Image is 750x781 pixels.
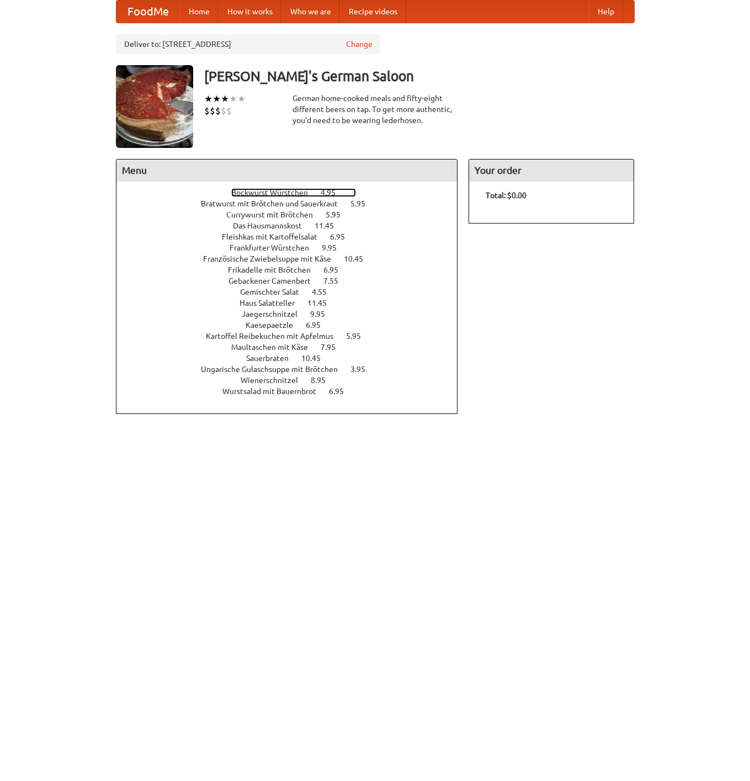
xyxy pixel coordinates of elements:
a: Kartoffel Reibekuchen mit Apfelmus 5.95 [206,332,381,341]
h4: Menu [116,160,458,182]
a: Maultaschen mit Käse 7.95 [231,343,356,352]
span: Currywurst mit Brötchen [226,210,324,219]
a: Gebackener Camenbert 7.55 [228,277,359,285]
span: Gemischter Salat [240,288,310,296]
a: Sauerbraten 10.45 [246,354,341,363]
a: Frikadelle mit Brötchen 6.95 [228,265,359,274]
a: Bratwurst mit Brötchen und Sauerkraut 5.95 [201,199,386,208]
div: German home-cooked meals and fifty-eight different beers on tap. To get more authentic, you'd nee... [292,93,458,126]
a: Kaesepaetzle 6.95 [246,321,341,330]
a: How it works [219,1,281,23]
span: 5.95 [346,332,372,341]
span: 6.95 [323,265,349,274]
a: Frankfurter Würstchen 9.95 [230,243,357,252]
span: Frikadelle mit Brötchen [228,265,322,274]
a: Wienerschnitzel 8.95 [241,376,346,385]
li: ★ [212,93,221,105]
span: 9.95 [310,310,336,318]
span: 8.95 [311,376,337,385]
span: Kaesepaetzle [246,321,304,330]
a: Gemischter Salat 4.55 [240,288,347,296]
span: Kartoffel Reibekuchen mit Apfelmus [206,332,344,341]
span: Wurstsalad mit Bauernbrot [222,387,327,396]
li: ★ [237,93,246,105]
li: ★ [221,93,229,105]
span: Frankfurter Würstchen [230,243,320,252]
span: Bratwurst mit Brötchen und Sauerkraut [201,199,349,208]
a: Wurstsalad mit Bauernbrot 6.95 [222,387,364,396]
a: Help [589,1,623,23]
a: Jaegerschnitzel 9.95 [242,310,345,318]
a: Recipe videos [340,1,406,23]
span: 3.95 [350,365,376,374]
span: 6.95 [330,232,356,241]
span: 11.45 [315,221,345,230]
span: Fleishkas mit Kartoffelsalat [222,232,328,241]
a: Fleishkas mit Kartoffelsalat 6.95 [222,232,365,241]
span: 4.95 [321,188,347,197]
span: Bockwurst Würstchen [231,188,319,197]
span: 11.45 [307,299,338,307]
li: $ [226,105,232,117]
a: FoodMe [116,1,180,23]
a: Haus Salatteller 11.45 [240,299,347,307]
span: Maultaschen mit Käse [231,343,319,352]
li: ★ [229,93,237,105]
span: 10.45 [301,354,332,363]
span: 6.95 [329,387,355,396]
span: 7.55 [323,277,349,285]
a: Home [180,1,219,23]
li: ★ [204,93,212,105]
span: 4.55 [312,288,338,296]
li: $ [215,105,221,117]
a: Change [346,39,373,50]
img: angular.jpg [116,65,193,148]
span: 6.95 [306,321,332,330]
span: Wienerschnitzel [241,376,309,385]
span: 5.95 [350,199,376,208]
span: Französische Zwiebelsuppe mit Käse [203,254,342,263]
b: Total: $0.00 [486,191,526,200]
span: Jaegerschnitzel [242,310,308,318]
span: Gebackener Camenbert [228,277,322,285]
span: Haus Salatteller [240,299,306,307]
span: Sauerbraten [246,354,300,363]
li: $ [210,105,215,117]
span: 10.45 [344,254,374,263]
a: Französische Zwiebelsuppe mit Käse 10.45 [203,254,384,263]
a: Das Hausmannskost 11.45 [233,221,354,230]
span: 9.95 [322,243,348,252]
a: Currywurst mit Brötchen 5.95 [226,210,361,219]
span: 7.95 [321,343,347,352]
a: Ungarische Gulaschsuppe mit Brötchen 3.95 [201,365,386,374]
span: Das Hausmannskost [233,221,313,230]
h3: [PERSON_NAME]'s German Saloon [204,65,635,87]
span: Ungarische Gulaschsuppe mit Brötchen [201,365,349,374]
div: Deliver to: [STREET_ADDRESS] [116,34,381,54]
li: $ [204,105,210,117]
li: $ [221,105,226,117]
span: 5.95 [326,210,352,219]
h4: Your order [469,160,634,182]
a: Who we are [281,1,340,23]
a: Bockwurst Würstchen 4.95 [231,188,356,197]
